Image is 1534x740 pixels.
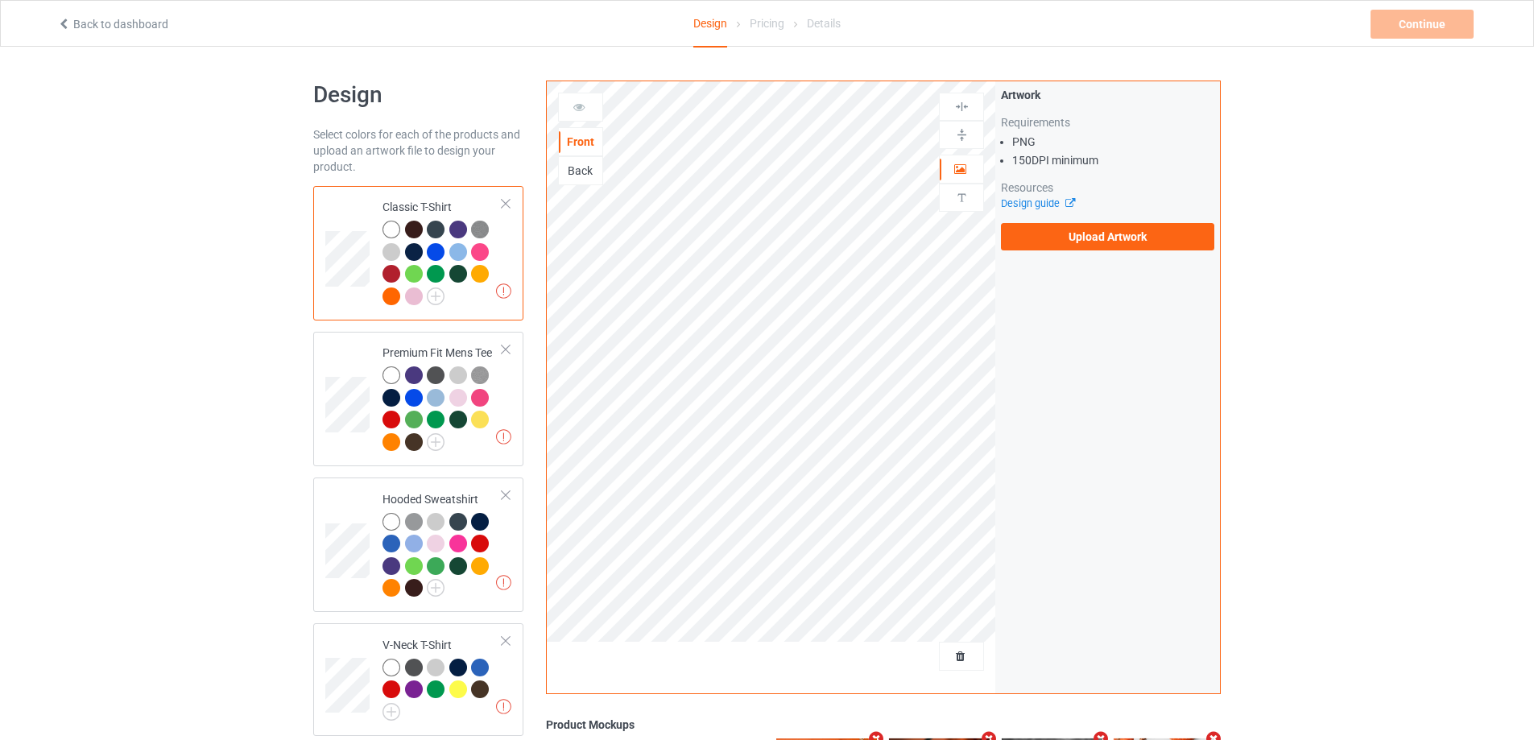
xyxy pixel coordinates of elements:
[1001,87,1214,103] div: Artwork
[382,703,400,721] img: svg+xml;base64,PD94bWwgdmVyc2lvbj0iMS4wIiBlbmNvZGluZz0iVVRGLTgiPz4KPHN2ZyB3aWR0aD0iMjJweCIgaGVpZ2...
[427,433,444,451] img: svg+xml;base64,PD94bWwgdmVyc2lvbj0iMS4wIiBlbmNvZGluZz0iVVRGLTgiPz4KPHN2ZyB3aWR0aD0iMjJweCIgaGVpZ2...
[496,699,511,714] img: exclamation icon
[559,163,602,179] div: Back
[471,221,489,238] img: heather_texture.png
[57,18,168,31] a: Back to dashboard
[313,81,523,110] h1: Design
[313,332,523,466] div: Premium Fit Mens Tee
[382,637,502,715] div: V-Neck T-Shirt
[750,1,784,46] div: Pricing
[496,283,511,299] img: exclamation icon
[382,199,502,304] div: Classic T-Shirt
[313,126,523,175] div: Select colors for each of the products and upload an artwork file to design your product.
[807,1,841,46] div: Details
[559,134,602,150] div: Front
[693,1,727,48] div: Design
[1001,114,1214,130] div: Requirements
[427,579,444,597] img: svg+xml;base64,PD94bWwgdmVyc2lvbj0iMS4wIiBlbmNvZGluZz0iVVRGLTgiPz4KPHN2ZyB3aWR0aD0iMjJweCIgaGVpZ2...
[382,491,502,596] div: Hooded Sweatshirt
[1001,180,1214,196] div: Resources
[427,287,444,305] img: svg+xml;base64,PD94bWwgdmVyc2lvbj0iMS4wIiBlbmNvZGluZz0iVVRGLTgiPz4KPHN2ZyB3aWR0aD0iMjJweCIgaGVpZ2...
[496,429,511,444] img: exclamation icon
[1001,223,1214,250] label: Upload Artwork
[1012,152,1214,168] li: 150 DPI minimum
[1001,197,1074,209] a: Design guide
[496,575,511,590] img: exclamation icon
[382,345,502,449] div: Premium Fit Mens Tee
[313,477,523,612] div: Hooded Sweatshirt
[313,186,523,320] div: Classic T-Shirt
[954,127,970,143] img: svg%3E%0A
[1012,134,1214,150] li: PNG
[471,366,489,384] img: heather_texture.png
[546,717,1221,733] div: Product Mockups
[954,190,970,205] img: svg%3E%0A
[954,99,970,114] img: svg%3E%0A
[313,623,523,735] div: V-Neck T-Shirt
